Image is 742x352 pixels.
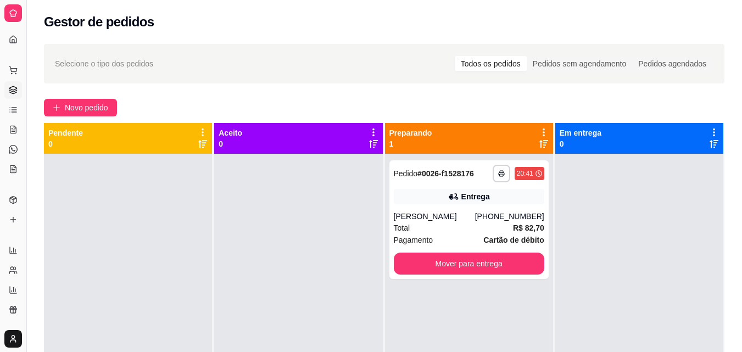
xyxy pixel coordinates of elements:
[513,224,544,232] strong: R$ 82,70
[389,138,432,149] p: 1
[632,56,712,71] div: Pedidos agendados
[389,127,432,138] p: Preparando
[44,99,117,116] button: Novo pedido
[455,56,527,71] div: Todos os pedidos
[394,169,418,178] span: Pedido
[560,127,601,138] p: Em entrega
[517,169,533,178] div: 20:41
[44,13,154,31] h2: Gestor de pedidos
[461,191,490,202] div: Entrega
[483,236,544,244] strong: Cartão de débito
[417,169,474,178] strong: # 0026-f1528176
[48,127,83,138] p: Pendente
[560,138,601,149] p: 0
[219,127,242,138] p: Aceito
[527,56,632,71] div: Pedidos sem agendamento
[394,222,410,234] span: Total
[55,58,153,70] span: Selecione o tipo dos pedidos
[65,102,108,114] span: Novo pedido
[48,138,83,149] p: 0
[475,211,544,222] div: [PHONE_NUMBER]
[394,211,475,222] div: [PERSON_NAME]
[394,253,544,275] button: Mover para entrega
[219,138,242,149] p: 0
[394,234,433,246] span: Pagamento
[53,104,60,111] span: plus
